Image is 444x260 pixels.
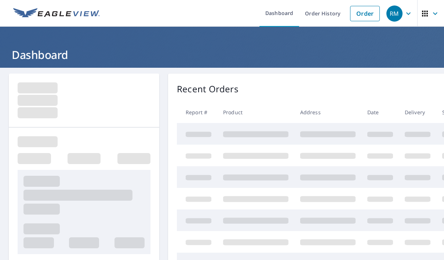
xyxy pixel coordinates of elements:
[177,82,239,96] p: Recent Orders
[361,101,399,123] th: Date
[294,101,361,123] th: Address
[386,5,403,22] div: RM
[13,8,100,19] img: EV Logo
[217,101,294,123] th: Product
[177,101,217,123] th: Report #
[350,6,380,21] a: Order
[399,101,436,123] th: Delivery
[9,47,435,62] h1: Dashboard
